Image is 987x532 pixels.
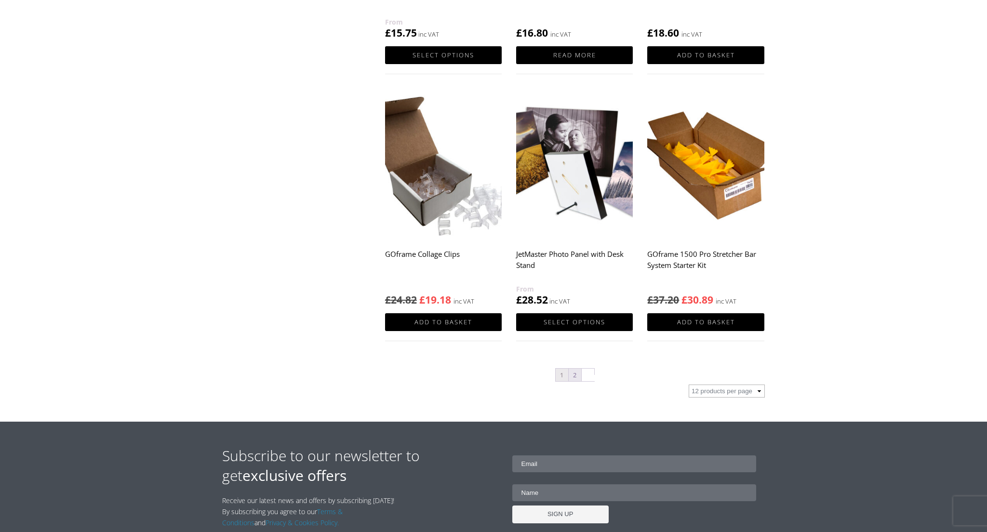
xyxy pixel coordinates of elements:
[419,293,451,306] bdi: 19.18
[385,26,417,40] bdi: 15.75
[516,245,633,283] h2: JetMaster Photo Panel with Desk Stand
[385,46,502,64] a: Select options for “GOframe 1500 Pro Stretcher Bars”
[385,26,391,40] span: £
[647,93,764,307] a: GOframe 1500 Pro Stretcher Bar System Starter Kit inc VAT
[681,29,702,40] strong: inc VAT
[516,46,633,64] a: Read more about “JetMaster Alignment Tool”
[647,293,653,306] span: £
[681,293,687,306] span: £
[550,29,571,40] strong: inc VAT
[516,93,633,307] a: JetMaster Photo Panel with Desk Stand £28.52
[453,296,474,307] strong: inc VAT
[512,455,757,472] input: Email
[516,293,522,306] span: £
[516,293,548,306] bdi: 28.52
[569,369,581,381] a: Page 2
[222,446,493,485] h2: Subscribe to our newsletter to get
[681,293,713,306] bdi: 30.89
[516,93,633,239] img: JetMaster Photo Panel with Desk Stand
[385,245,502,283] h2: GOframe Collage Clips
[385,93,502,239] img: GOframe Collage Clips
[647,313,764,331] a: Add to basket: “GOframe 1500 Pro Stretcher Bar System Starter Kit”
[512,505,609,523] input: SIGN UP
[647,293,679,306] bdi: 37.20
[385,368,765,385] nav: Product Pagination
[385,313,502,331] a: Add to basket: “GOframe Collage Clips”
[516,313,633,331] a: Select options for “JetMaster Photo Panel with Desk Stand”
[266,518,339,527] a: Privacy & Cookies Policy.
[647,26,653,40] span: £
[716,296,736,307] strong: inc VAT
[647,245,764,283] h2: GOframe 1500 Pro Stretcher Bar System Starter Kit
[647,26,679,40] bdi: 18.60
[516,26,522,40] span: £
[512,484,757,501] input: Name
[419,293,425,306] span: £
[647,46,764,64] a: Add to basket: “JetMaster Non-Slip Cutting Matt”
[222,495,400,528] p: Receive our latest news and offers by subscribing [DATE]! By subscribing you agree to our and
[647,93,764,239] img: GOframe 1500 Pro Stretcher Bar System Starter Kit
[242,465,347,485] strong: exclusive offers
[385,293,417,306] bdi: 24.82
[385,293,391,306] span: £
[556,369,568,381] span: Page 1
[385,93,502,307] a: GOframe Collage Clips inc VAT
[516,26,548,40] bdi: 16.80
